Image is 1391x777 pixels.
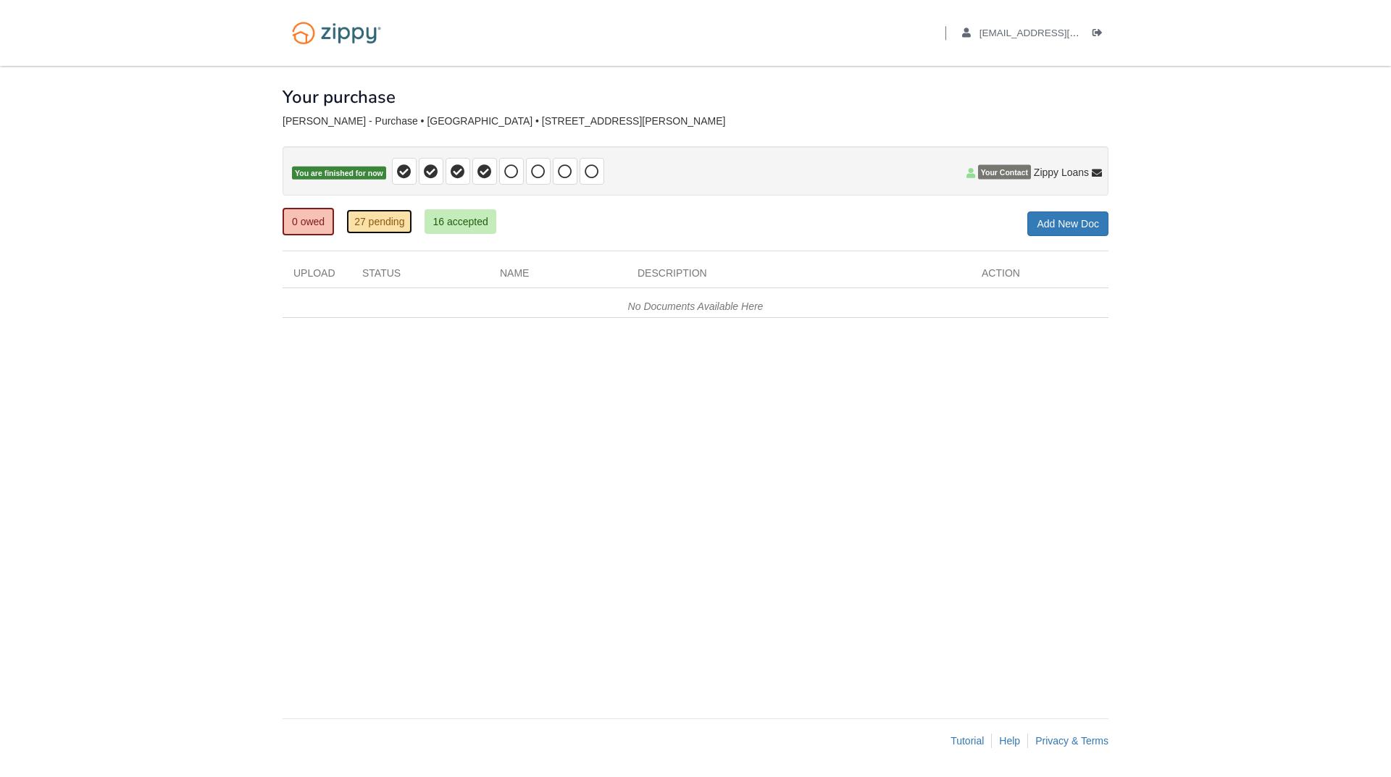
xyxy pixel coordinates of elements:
[962,28,1145,42] a: edit profile
[999,735,1020,747] a: Help
[283,115,1108,127] div: [PERSON_NAME] - Purchase • [GEOGRAPHIC_DATA] • [STREET_ADDRESS][PERSON_NAME]
[346,209,412,234] a: 27 pending
[1093,28,1108,42] a: Log out
[971,266,1108,287] div: Action
[489,266,627,287] div: Name
[978,165,1031,180] span: Your Contact
[951,735,984,747] a: Tutorial
[1035,735,1108,747] a: Privacy & Terms
[283,14,390,51] img: Logo
[351,266,489,287] div: Status
[1027,211,1108,236] a: Add New Doc
[979,28,1145,38] span: aaboley88@icloud.com
[627,266,971,287] div: Description
[425,209,496,234] a: 16 accepted
[283,208,334,235] a: 0 owed
[628,301,764,312] em: No Documents Available Here
[283,266,351,287] div: Upload
[1034,165,1089,180] span: Zippy Loans
[292,167,386,180] span: You are finished for now
[283,88,396,106] h1: Your purchase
